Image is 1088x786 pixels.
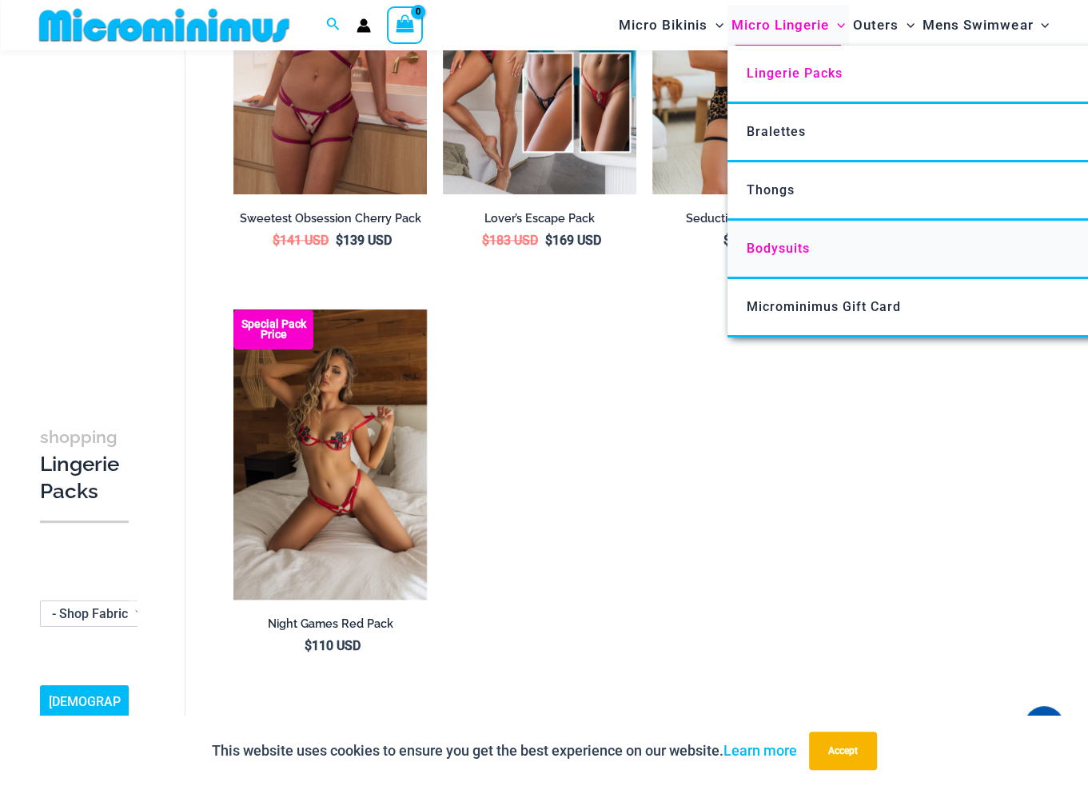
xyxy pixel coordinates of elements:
span: Mens Swimwear [923,5,1033,46]
p: This website uses cookies to ensure you get the best experience on our website. [212,739,797,763]
span: - Shop Fabric Type [52,606,159,621]
span: $ [305,638,312,653]
span: Bodysuits [747,241,810,256]
a: Search icon link [326,15,341,35]
button: Accept [809,732,877,770]
span: Menu Toggle [829,5,845,46]
a: Seduction Animal Pack [652,211,846,232]
a: Night Games Red Pack [233,616,427,637]
a: Account icon link [357,18,371,33]
h2: Seduction Animal Pack [652,211,846,226]
bdi: 129 USD [723,233,779,248]
b: Special Pack Price [233,319,313,340]
bdi: 183 USD [482,233,538,248]
bdi: 169 USD [545,233,601,248]
a: OutersMenu ToggleMenu Toggle [849,5,919,46]
span: - Shop Fabric Type [41,601,151,626]
a: Micro BikinisMenu ToggleMenu Toggle [615,5,727,46]
img: MM SHOP LOGO FLAT [33,7,296,43]
span: Menu Toggle [899,5,915,46]
span: Micro Lingerie [731,5,829,46]
span: $ [273,233,280,248]
h3: Lingerie Packs [40,423,129,505]
a: [DEMOGRAPHIC_DATA] Sizing Guide [40,685,129,770]
bdi: 141 USD [273,233,329,248]
span: Thongs [747,182,795,197]
a: Night Games Red 1133 Bralette 6133 Thong 04 Night Games Red 1133 Bralette 6133 Thong 06Night Game... [233,309,427,600]
iframe: TrustedSite Certified [40,54,184,373]
span: - Shop Fabric Type [40,600,152,627]
a: Mens SwimwearMenu ToggleMenu Toggle [919,5,1053,46]
h2: Night Games Red Pack [233,616,427,632]
span: Microminimus Gift Card [747,299,901,314]
span: Outers [853,5,899,46]
span: $ [723,233,731,248]
span: shopping [40,427,118,447]
h2: Lover’s Escape Pack [443,211,636,226]
h2: Sweetest Obsession Cherry Pack [233,211,427,226]
bdi: 110 USD [305,638,361,653]
span: $ [482,233,489,248]
img: Night Games Red 1133 Bralette 6133 Thong 04 [233,309,427,600]
span: Menu Toggle [707,5,723,46]
nav: Site Navigation [612,2,1056,48]
bdi: 139 USD [336,233,392,248]
a: Learn more [723,742,797,759]
a: Sweetest Obsession Cherry Pack [233,211,427,232]
span: Menu Toggle [1033,5,1049,46]
span: $ [545,233,552,248]
span: Lingerie Packs [747,66,843,81]
span: Bralettes [747,124,806,139]
a: View Shopping Cart, empty [387,6,424,43]
span: Micro Bikinis [619,5,707,46]
a: Micro LingerieMenu ToggleMenu Toggle [727,5,849,46]
span: $ [336,233,343,248]
a: Lover’s Escape Pack [443,211,636,232]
